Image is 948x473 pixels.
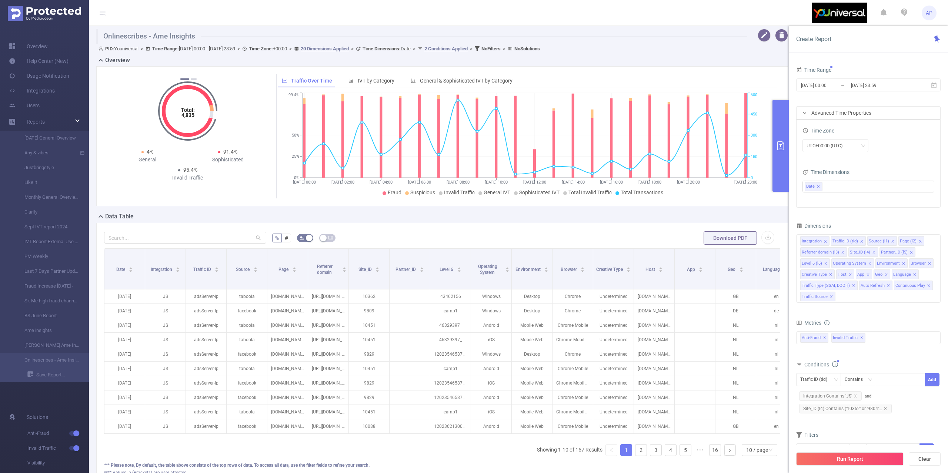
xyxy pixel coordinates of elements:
div: Traffic ID (tid) [832,236,858,246]
li: Next 5 Pages [694,444,706,456]
li: Operating System [831,258,874,268]
div: Sort [698,266,703,271]
p: Undetermined [593,289,634,303]
li: 2 [635,444,647,456]
li: Traffic ID (tid) [831,236,866,246]
span: Create Report [796,36,831,43]
p: DE [715,304,756,318]
a: Save Report... [27,368,89,382]
a: Like it [15,175,80,190]
li: Page (l2) [898,236,924,246]
i: icon: caret-up [699,266,703,268]
i: icon: caret-down [581,269,585,271]
tspan: [DATE] 20:00 [677,180,700,185]
li: Partner_ID (l5) [879,247,915,257]
input: End date [850,80,910,90]
a: 2 [635,445,647,456]
i: icon: close [817,185,820,189]
tspan: [DATE] 18:00 [638,180,661,185]
li: 3 [650,444,662,456]
li: Environment [875,258,908,268]
i: icon: close [824,262,828,266]
div: Level 6 (l6) [802,259,822,268]
span: ✕ [860,333,863,342]
div: Operating System [833,259,866,268]
p: 43462156 [430,289,471,303]
tspan: 600 [751,93,757,98]
button: Add [925,373,939,386]
h2: Data Table [105,212,134,221]
div: Sort [214,266,219,271]
i: icon: caret-up [457,266,461,268]
div: Language [893,270,911,279]
div: Traffic Type (SSAI, DOOH) [802,281,850,291]
a: 5 [680,445,691,456]
span: Suspicious [410,189,435,195]
i: icon: close [824,239,827,244]
span: # [285,235,288,241]
img: Protected Media [8,6,81,21]
b: Time Range: [152,46,179,51]
div: Geo [875,270,882,279]
span: Date [806,182,815,191]
p: Chrome [553,304,593,318]
a: 3 [650,445,661,456]
span: Source [236,267,251,272]
span: Host [645,267,656,272]
span: Geo [728,267,737,272]
tspan: [DATE] 16:00 [600,180,623,185]
div: Auto Refresh [861,281,885,291]
tspan: 50% [292,133,299,138]
i: icon: left [609,448,614,452]
p: JS [145,289,186,303]
tspan: 300 [751,133,757,138]
a: Sept IVT report 2024 [15,219,80,234]
p: GB [715,289,756,303]
div: Source (l1) [869,236,889,246]
span: Partner_ID [395,267,417,272]
i: icon: caret-up [505,266,510,268]
p: Desktop [512,289,552,303]
tspan: [DATE] 12:00 [523,180,546,185]
tspan: [DATE] 14:00 [561,180,584,185]
a: Users [9,98,40,113]
tspan: [DATE] 00:00 [293,180,316,185]
tspan: 4,835 [181,112,194,118]
span: > [468,46,475,51]
tspan: 0 [751,175,753,180]
i: icon: close [852,284,855,288]
i: icon: down [868,378,872,383]
li: Date [805,182,822,191]
p: JS [145,304,186,318]
div: Referrer domain (l3) [802,248,839,257]
i: icon: caret-up [627,266,631,268]
i: icon: close [918,239,922,244]
div: Sort [505,266,510,271]
p: [DOMAIN_NAME] [634,289,674,303]
span: Sophisticated IVT [519,189,560,195]
div: Environment [877,259,900,268]
a: 16 [710,445,721,456]
li: Level 6 (l6) [800,258,830,268]
div: Sort [253,266,258,271]
div: Partner_ID (l5) [881,248,908,257]
div: Sort [739,266,744,271]
i: icon: close [860,239,864,244]
p: Desktop [512,304,552,318]
button: 2 [191,78,197,80]
span: Reports [27,119,45,125]
i: icon: close [884,273,888,277]
u: 2 Conditions Applied [424,46,468,51]
b: PID: [105,46,114,51]
span: ••• [694,444,706,456]
a: Any & vibes [15,145,80,160]
li: App [856,269,872,279]
tspan: [DATE] 02:00 [331,180,354,185]
span: Traffic ID [193,267,212,272]
div: Sort [658,266,663,271]
p: en [756,289,797,303]
h2: Overview [105,56,130,65]
span: Creative Type [596,267,624,272]
span: Invalid Traffic [27,441,89,456]
p: taboola [227,289,267,303]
